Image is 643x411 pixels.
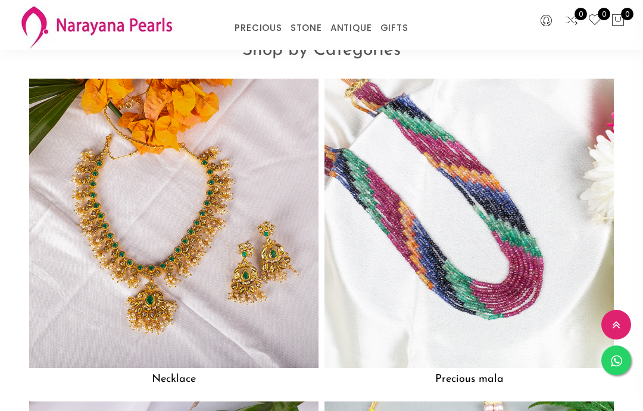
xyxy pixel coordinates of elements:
[29,368,319,391] h5: Necklace
[588,13,602,29] a: 0
[324,79,614,368] img: Precious mala
[621,8,633,20] span: 0
[380,19,408,37] a: GIFTS
[291,19,322,37] a: STONE
[235,19,282,37] a: PRECIOUS
[324,368,614,391] h5: Precious mala
[29,79,319,368] img: Necklace
[575,8,587,20] span: 0
[598,8,610,20] span: 0
[564,13,579,29] a: 0
[611,13,625,29] button: 0
[330,19,372,37] a: ANTIQUE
